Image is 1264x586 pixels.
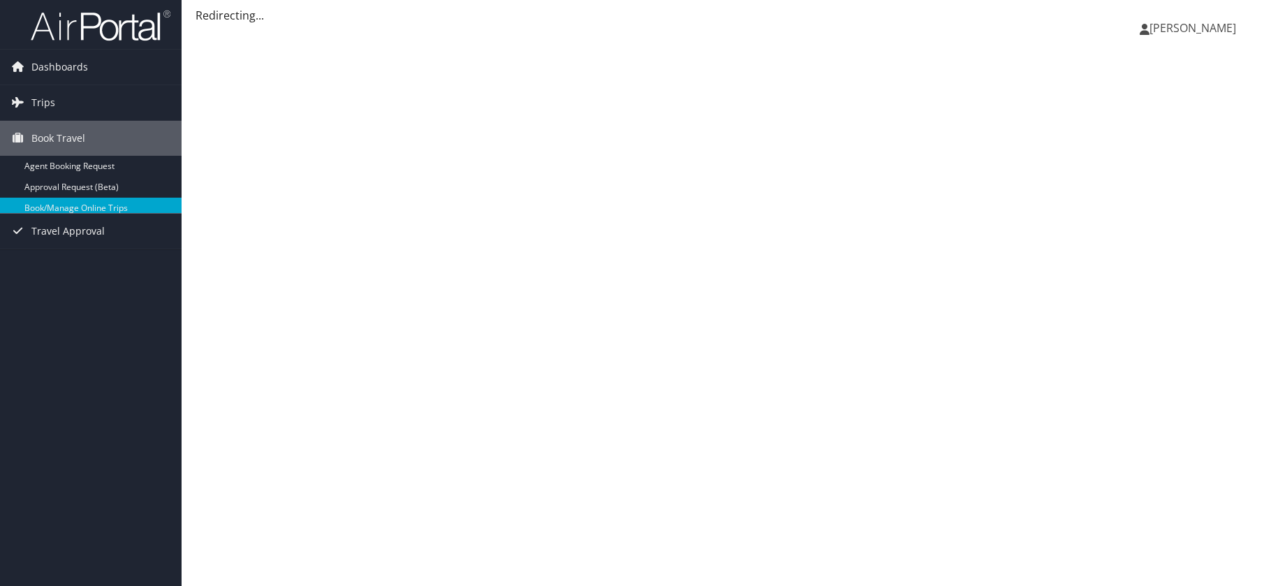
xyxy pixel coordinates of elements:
a: [PERSON_NAME] [1140,7,1250,49]
span: Book Travel [31,121,85,156]
span: [PERSON_NAME] [1149,20,1236,36]
div: Redirecting... [196,7,1250,24]
span: Trips [31,85,55,120]
img: airportal-logo.png [31,9,170,42]
span: Dashboards [31,50,88,85]
span: Travel Approval [31,214,105,249]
